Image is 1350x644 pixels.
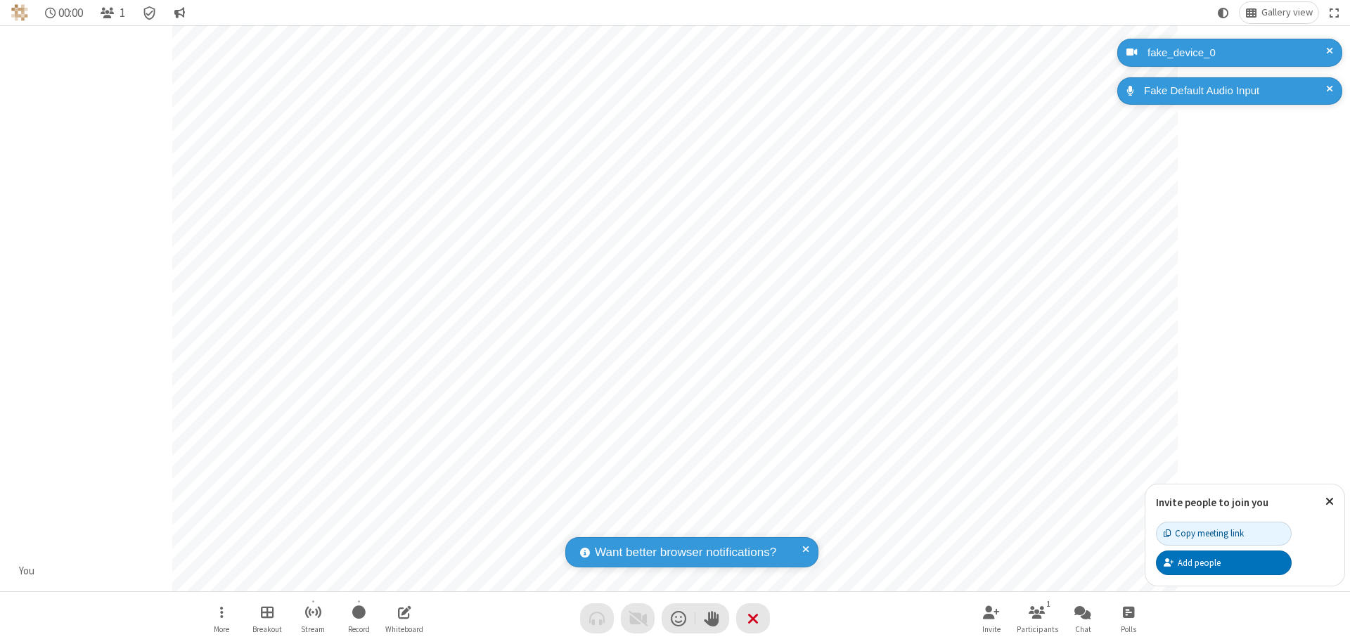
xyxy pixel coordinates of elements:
[200,598,243,638] button: Open menu
[94,2,131,23] button: Open participant list
[385,625,423,633] span: Whiteboard
[14,563,40,579] div: You
[301,625,325,633] span: Stream
[1143,45,1332,61] div: fake_device_0
[348,625,370,633] span: Record
[1075,625,1091,633] span: Chat
[168,2,191,23] button: Conversation
[1107,598,1150,638] button: Open poll
[383,598,425,638] button: Open shared whiteboard
[695,603,729,633] button: Raise hand
[120,6,125,20] span: 1
[252,625,282,633] span: Breakout
[1164,527,1244,540] div: Copy meeting link
[621,603,655,633] button: Video
[982,625,1001,633] span: Invite
[1139,83,1332,99] div: Fake Default Audio Input
[11,4,28,21] img: QA Selenium DO NOT DELETE OR CHANGE
[246,598,288,638] button: Manage Breakout Rooms
[1156,496,1268,509] label: Invite people to join you
[580,603,614,633] button: Audio problem - check your Internet connection or call by phone
[662,603,695,633] button: Send a reaction
[736,603,770,633] button: End or leave meeting
[1261,7,1313,18] span: Gallery view
[337,598,380,638] button: Start recording
[970,598,1012,638] button: Invite participants (⌘+Shift+I)
[1062,598,1104,638] button: Open chat
[1324,2,1345,23] button: Fullscreen
[1315,484,1344,519] button: Close popover
[1212,2,1235,23] button: Using system theme
[1156,550,1292,574] button: Add people
[595,543,776,562] span: Want better browser notifications?
[1121,625,1136,633] span: Polls
[1043,598,1055,610] div: 1
[39,2,89,23] div: Timer
[1017,625,1058,633] span: Participants
[1240,2,1318,23] button: Change layout
[1016,598,1058,638] button: Open participant list
[58,6,83,20] span: 00:00
[136,2,163,23] div: Meeting details Encryption enabled
[292,598,334,638] button: Start streaming
[214,625,229,633] span: More
[1156,522,1292,546] button: Copy meeting link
